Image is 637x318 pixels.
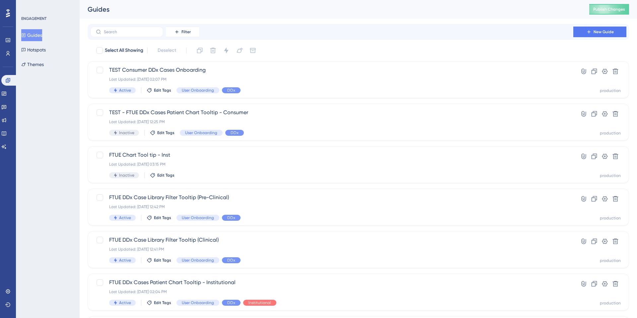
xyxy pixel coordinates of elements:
[166,27,199,37] button: Filter
[119,173,134,178] span: Inactive
[109,66,554,74] span: TEST Consumer DDx Cases Onboarding
[109,236,554,244] span: FTUE DDx Case Library Filter Tooltip (Clinical)
[109,204,554,209] div: Last Updated: [DATE] 12:42 PM
[600,88,621,93] div: production
[154,300,171,305] span: Edit Tags
[600,258,621,263] div: production
[21,44,46,56] button: Hotspots
[154,258,171,263] span: Edit Tags
[152,44,182,56] button: Deselect
[182,88,214,93] span: User Onboarding
[109,247,554,252] div: Last Updated: [DATE] 12:41 PM
[119,88,131,93] span: Active
[105,46,143,54] span: Select All Showing
[21,16,46,21] div: ENGAGEMENT
[227,258,235,263] span: DDx
[109,162,554,167] div: Last Updated: [DATE] 03:15 PM
[119,300,131,305] span: Active
[182,215,214,220] span: User Onboarding
[600,215,621,221] div: production
[119,215,131,220] span: Active
[147,88,171,93] button: Edit Tags
[104,30,158,34] input: Search
[231,130,239,135] span: DDx
[21,29,42,41] button: Guides
[154,88,171,93] span: Edit Tags
[147,215,171,220] button: Edit Tags
[594,29,614,35] span: New Guide
[593,7,625,12] span: Publish Changes
[109,289,554,294] div: Last Updated: [DATE] 02:04 PM
[109,151,554,159] span: FTUE Chart Tool tip - Inst
[119,130,134,135] span: Inactive
[109,194,554,201] span: FTUE DDx Case Library Filter Tooltip (Pre-Clinical)
[248,300,271,305] span: Institutional
[109,278,554,286] span: FTUE DDx Cases Patient Chart Tooltip - Institutional
[181,29,191,35] span: Filter
[600,173,621,178] div: production
[109,77,554,82] div: Last Updated: [DATE] 02:07 PM
[109,119,554,124] div: Last Updated: [DATE] 12:25 PM
[157,130,175,135] span: Edit Tags
[158,46,176,54] span: Deselect
[147,300,171,305] button: Edit Tags
[182,258,214,263] span: User Onboarding
[150,173,175,178] button: Edit Tags
[182,300,214,305] span: User Onboarding
[600,300,621,306] div: production
[185,130,217,135] span: User Onboarding
[227,215,235,220] span: DDx
[573,27,626,37] button: New Guide
[600,130,621,136] div: production
[21,58,44,70] button: Themes
[150,130,175,135] button: Edit Tags
[154,215,171,220] span: Edit Tags
[157,173,175,178] span: Edit Tags
[589,4,629,15] button: Publish Changes
[227,300,235,305] span: DDx
[88,5,573,14] div: Guides
[147,258,171,263] button: Edit Tags
[227,88,235,93] span: DDx
[119,258,131,263] span: Active
[109,109,554,117] span: TEST - FTUE DDx Cases Patient Chart Tooltip - Consumer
